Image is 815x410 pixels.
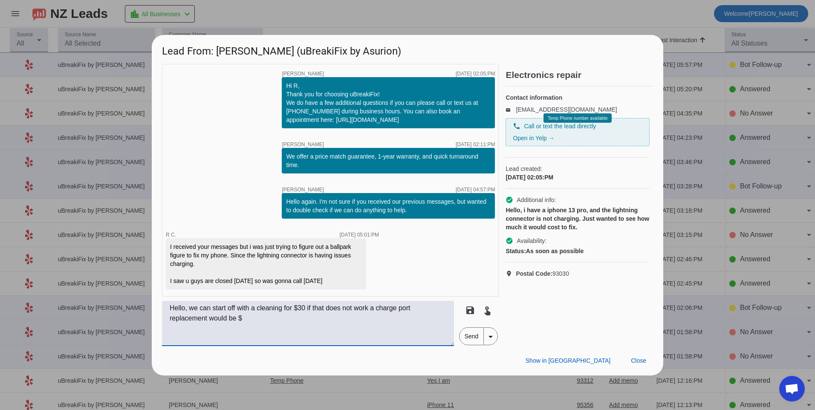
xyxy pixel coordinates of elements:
div: We offer a price match guarantee, 1-year warranty, and quick turnaround time.​ [286,152,491,169]
div: Hello, i have a iphone 13 pro, and the lightning connector is not charging. Just wanted to see ho... [506,206,650,231]
span: Additional info: [517,196,556,204]
h4: Contact information [506,93,650,102]
span: [PERSON_NAME] [282,71,324,76]
button: Show in [GEOGRAPHIC_DATA] [519,353,617,369]
span: [PERSON_NAME] [282,187,324,192]
div: As soon as possible [506,247,650,255]
mat-icon: save [465,305,475,315]
mat-icon: check_circle [506,237,513,245]
mat-icon: location_on [506,270,516,277]
div: [DATE] 02:11:PM [456,142,495,147]
span: Call or text the lead directly [524,122,596,130]
strong: Status: [506,248,526,254]
div: [DATE] 04:57:PM [456,187,495,192]
button: Close [624,353,653,369]
mat-icon: phone [513,122,520,130]
h1: Lead From: [PERSON_NAME] (uBreakiFix by Asurion) [152,35,663,64]
strong: Postal Code: [516,270,552,277]
mat-icon: arrow_drop_down [486,332,496,342]
a: Open in Yelp → [513,135,554,141]
span: Show in [GEOGRAPHIC_DATA] [526,357,610,364]
div: Hello again. I'm not sure if you received our previous messages, but wanted to double check if we... [286,197,491,214]
span: Temp Phone number available [548,116,607,121]
mat-icon: check_circle [506,196,513,204]
div: [DATE] 02:05:PM [506,173,650,182]
span: R C. [166,232,176,238]
mat-icon: touch_app [482,305,492,315]
div: [DATE] 05:01:PM [340,232,379,237]
span: [PERSON_NAME] [282,142,324,147]
div: I received your messages but i was just trying to figure out a ballpark figure to fix my phone. S... [170,243,362,285]
div: [DATE] 02:05:PM [456,71,495,76]
span: Close [631,357,646,364]
a: [EMAIL_ADDRESS][DOMAIN_NAME] [516,106,617,113]
h2: Electronics repair [506,71,653,79]
div: Open chat [779,376,805,401]
span: Send [460,328,484,345]
div: Hi R, Thank you for choosing uBreakiFix! We do have a few additional questions if you can please ... [286,81,491,124]
span: Lead created: [506,165,650,173]
mat-icon: email [506,107,516,112]
span: 93030 [516,269,569,278]
span: Availability: [517,237,546,245]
